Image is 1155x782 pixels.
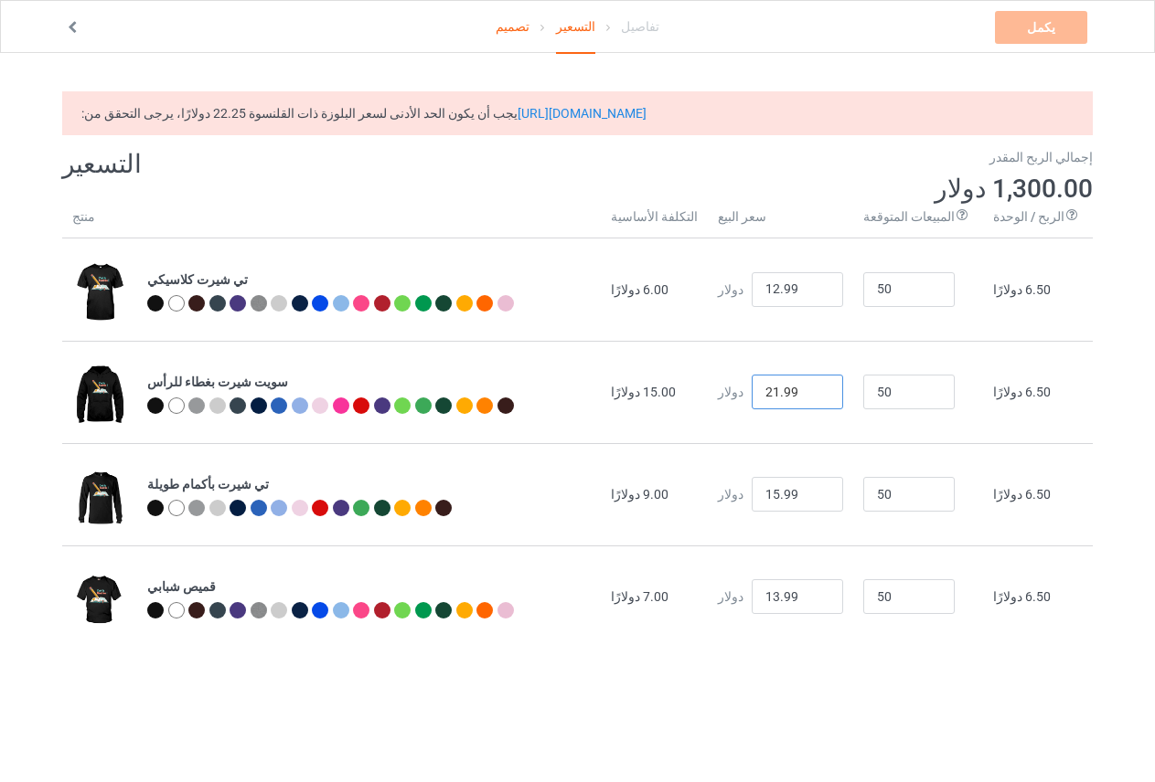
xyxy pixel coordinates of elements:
font: 6.50 دولارًا [993,487,1051,502]
font: دولار [718,281,743,296]
font: قميص شبابي [147,579,216,594]
font: التسعير [556,19,595,34]
font: تفاصيل [621,19,659,34]
font: الربح / الوحدة [993,209,1064,224]
font: تصميم [496,19,529,34]
font: سويت شيرت بغطاء للرأس [147,375,288,389]
font: يجب أن يكون الحد الأدنى لسعر البلوزة ذات القلنسوة 22.25 دولارًا، يرجى التحقق من: [81,106,518,121]
img: heather_texture.png [251,295,267,312]
a: [URL][DOMAIN_NAME] [518,106,647,121]
font: 9.00 دولارًا [611,487,668,502]
font: تي شيرت بأكمام طويلة [147,477,269,491]
font: 7.00 دولارًا [611,589,668,604]
a: تصميم [496,1,529,52]
font: إجمالي الربح المقدر [989,150,1093,164]
font: التسعير [62,149,142,179]
font: 6.00 دولارًا [611,282,668,297]
font: دولار [718,385,743,399]
img: heather_texture.png [251,602,267,618]
font: دولار [718,589,743,604]
font: 6.50 دولارًا [993,589,1051,604]
font: منتج [72,209,95,224]
font: التكلفة الأساسية [611,209,698,224]
font: سعر البيع [718,209,766,224]
font: تي شيرت كلاسيكي [147,272,248,287]
font: 1,300.00 دولار [935,174,1093,204]
font: دولار [718,487,743,502]
font: 6.50 دولارًا [993,385,1051,399]
font: المبيعات المتوقعة [863,209,955,224]
font: 15.00 دولارًا [611,385,676,399]
font: 6.50 دولارًا [993,282,1051,297]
